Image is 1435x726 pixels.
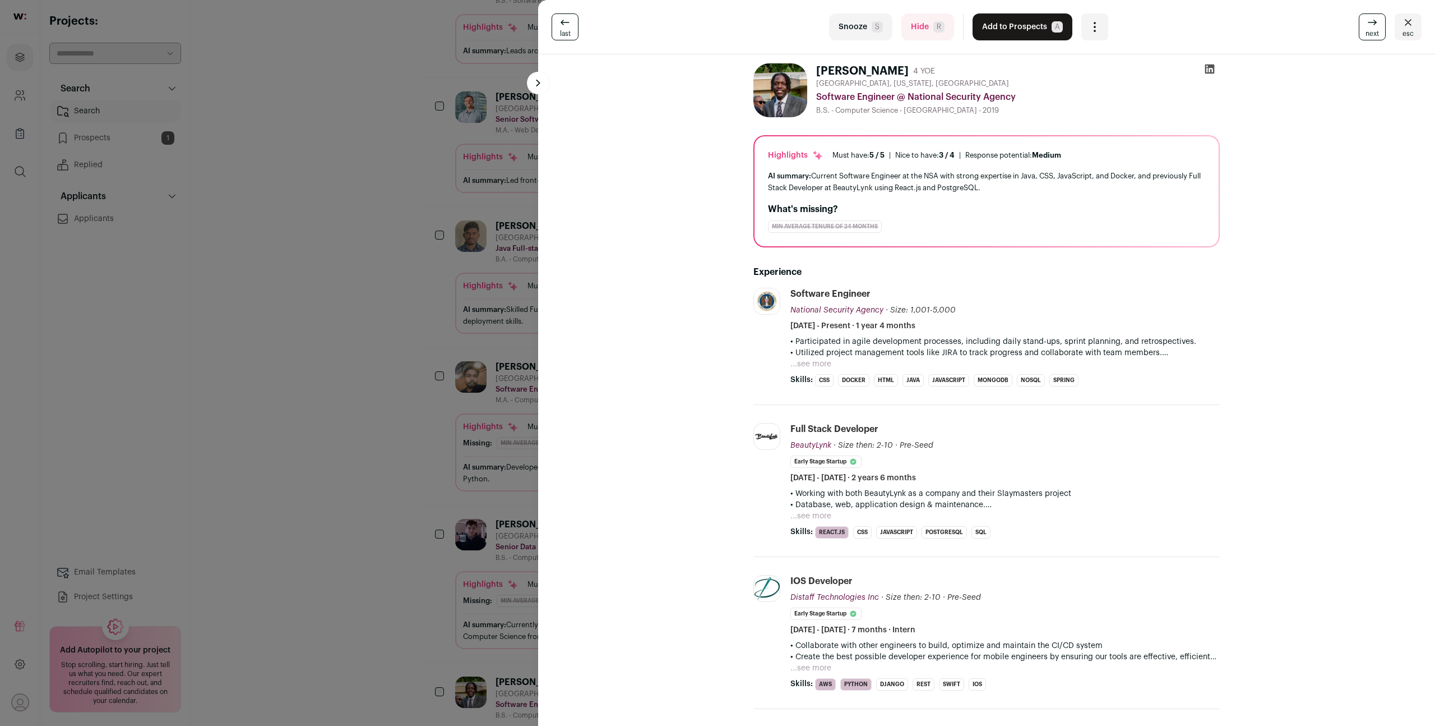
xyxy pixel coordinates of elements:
[790,640,1220,651] p: • Collaborate with other engineers to build, optimize and maintain the CI/CD system
[947,594,981,601] span: Pre-Seed
[790,288,871,300] div: Software Engineer
[902,374,924,387] li: Java
[900,442,933,449] span: Pre-Seed
[790,678,813,690] span: Skills:
[872,21,883,33] span: S
[552,13,578,40] a: last
[1359,13,1386,40] a: next
[816,106,1220,115] div: B.S. - Computer Science - [GEOGRAPHIC_DATA] - 2019
[971,526,990,539] li: SQL
[1049,374,1078,387] li: Spring
[939,678,964,691] li: Swift
[790,651,1220,663] p: • Create the best possible developer experience for mobile engineers by ensuring our tools are ef...
[913,66,935,77] div: 4 YOE
[1081,13,1108,40] button: Open dropdown
[754,577,780,600] img: 91aacc3b2705ba521a2491964086c72594f74753312555d620dcbf36c1134ba5.jpg
[1032,151,1061,159] span: Medium
[838,374,869,387] li: Docker
[790,575,853,587] div: iOS Developer
[832,151,885,160] div: Must have:
[840,678,872,691] li: Python
[790,472,916,484] span: [DATE] - [DATE] · 2 years 6 months
[895,440,897,451] span: ·
[753,265,1220,279] h2: Experience
[939,151,955,159] span: 3 / 4
[754,433,780,441] img: 1f2aba45f51ddc8e93c06675f2af56c1e46787962a0b3543f3fcef1d49d998c9.png
[790,442,831,449] span: BeautyLynk
[790,374,813,385] span: Skills:
[895,151,955,160] div: Nice to have:
[933,21,945,33] span: R
[768,150,823,161] div: Highlights
[790,320,915,332] span: [DATE] - Present · 1 year 4 months
[790,608,862,620] li: Early Stage Startup
[790,594,879,601] span: Distaff Technologies Inc
[768,172,811,180] span: AI summary:
[874,374,898,387] li: HTML
[816,79,1009,88] span: [GEOGRAPHIC_DATA], [US_STATE], [GEOGRAPHIC_DATA]
[928,374,969,387] li: JavaScript
[790,347,1220,359] p: • Utilized project management tools like JIRA to track progress and collaborate with team members.
[876,678,908,691] li: Django
[1017,374,1045,387] li: NoSQL
[829,13,892,40] button: SnoozeS
[768,203,1205,216] h2: What's missing?
[1365,29,1379,38] span: next
[973,13,1072,40] button: Add to ProspectsA
[881,594,941,601] span: · Size then: 2-10
[790,336,1220,347] p: • Participated in agile development processes, including daily stand-ups, sprint planning, and re...
[790,511,831,522] button: ...see more
[943,592,945,603] span: ·
[790,456,862,468] li: Early Stage Startup
[768,220,882,233] div: min average tenure of 24 months
[922,526,967,539] li: PostgreSQL
[965,151,1061,160] div: Response potential:
[969,678,986,691] li: iOS
[913,678,934,691] li: REST
[832,151,1061,160] ul: | |
[876,526,917,539] li: JavaScript
[790,526,813,537] span: Skills:
[1052,21,1063,33] span: A
[753,63,807,117] img: 6e802b970e75ceb77f903b4554a609c43e08296eaf7d1f66059627881cc34836
[901,13,954,40] button: HideR
[790,359,831,370] button: ...see more
[790,663,831,674] button: ...see more
[816,90,1220,104] div: Software Engineer @ National Security Agency
[815,526,849,539] li: React.js
[974,374,1012,387] li: MongoDB
[790,423,878,435] div: Full Stack Developer
[790,306,883,314] span: National Security Agency
[1402,29,1414,38] span: esc
[768,170,1205,194] div: Current Software Engineer at the NSA with strong expertise in Java, CSS, JavaScript, and Docker, ...
[560,29,571,38] span: last
[790,624,915,636] span: [DATE] - [DATE] · 7 months · Intern
[816,63,909,79] h1: [PERSON_NAME]
[790,488,1220,499] p: • Working with both BeautyLynk as a company and their Slaymasters project
[815,374,834,387] li: CSS
[886,306,956,314] span: · Size: 1,001-5,000
[1395,13,1422,40] button: Close
[853,526,872,539] li: CSS
[834,442,893,449] span: · Size then: 2-10
[815,678,836,691] li: AWS
[754,288,780,314] img: fd74c541d6ebd2f21e242ef8ecd166e6a5dbe30bdfa78b1194bf84d2f413142a.jpg
[790,499,1220,511] p: • Database, web, application design & maintenance.
[869,151,885,159] span: 5 / 5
